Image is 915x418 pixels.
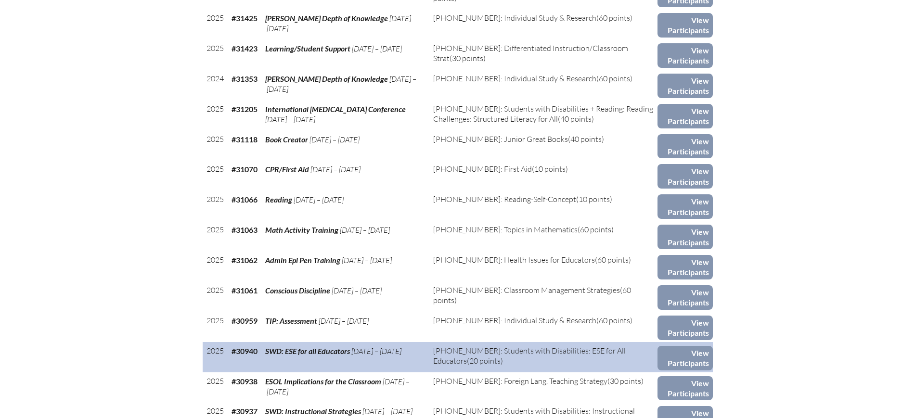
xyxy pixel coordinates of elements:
span: [PHONE_NUMBER]: Classroom Management Strategies [433,285,620,295]
span: [DATE] – [DATE] [265,13,416,33]
span: [PHONE_NUMBER]: Foreign Lang. Teaching Strategy [433,376,607,386]
span: [DATE] – [DATE] [294,195,344,204]
td: 2025 [203,221,228,251]
span: [PHONE_NUMBER]: Topics in Mathematics [433,225,578,234]
span: [DATE] – [DATE] [340,225,390,235]
td: 2025 [203,39,228,70]
a: View Participants [657,255,713,279]
td: 2025 [203,160,228,190]
span: [PHONE_NUMBER]: Individual Study & Research [433,13,596,23]
span: [PHONE_NUMBER]: Reading-Self-Concept [433,194,576,204]
span: Book Creator [265,135,308,144]
td: (60 points) [429,251,657,281]
span: [PHONE_NUMBER]: First Aid [433,164,532,174]
td: (30 points) [429,39,657,70]
span: [DATE] – [DATE] [351,346,401,356]
b: #30938 [232,377,258,386]
span: SWD: Instructional Strategies [265,406,361,416]
b: #31425 [232,13,258,23]
td: (60 points) [429,221,657,251]
span: [PHONE_NUMBER]: Health Issues for Educators [433,255,595,265]
td: (60 points) [429,281,657,312]
a: View Participants [657,285,713,310]
td: 2025 [203,190,228,221]
a: View Participants [657,13,713,38]
a: View Participants [657,225,713,249]
td: (10 points) [429,160,657,190]
td: 2025 [203,9,228,39]
a: View Participants [657,376,713,401]
td: (10 points) [429,190,657,221]
span: [DATE] – [DATE] [309,135,360,144]
a: View Participants [657,134,713,159]
span: [PHONE_NUMBER]: Differentiated Instruction/Classroom Strat [433,43,628,63]
a: View Participants [657,104,713,128]
b: #31423 [232,44,258,53]
span: [PERSON_NAME] Depth of Knowledge [265,13,388,23]
span: [DATE] – [DATE] [352,44,402,53]
span: [PERSON_NAME] Depth of Knowledge [265,74,388,83]
a: View Participants [657,43,713,68]
b: #31070 [232,165,258,174]
b: #30937 [232,406,258,416]
span: Reading [265,195,292,204]
b: #30940 [232,346,258,355]
span: International [MEDICAL_DATA] Conference [265,104,406,114]
td: 2025 [203,312,228,342]
span: [DATE] – [DATE] [265,74,416,94]
span: [DATE] – [DATE] [265,114,315,124]
span: [PHONE_NUMBER]: Students with Disabilities: ESE for All Educators [433,346,626,366]
b: #31353 [232,74,258,83]
b: #31205 [232,104,258,114]
b: #30959 [232,316,258,325]
td: (30 points) [429,372,657,403]
span: [DATE] – [DATE] [332,286,382,295]
td: (40 points) [429,100,657,130]
b: #31066 [232,195,258,204]
td: (60 points) [429,9,657,39]
td: 2025 [203,281,228,312]
a: View Participants [657,316,713,340]
a: View Participants [657,74,713,98]
td: 2025 [203,372,228,403]
span: [PHONE_NUMBER]: Individual Study & Research [433,316,596,325]
span: [DATE] – [DATE] [342,255,392,265]
td: (20 points) [429,342,657,372]
span: Admin Epi Pen Training [265,255,340,265]
span: Math Activity Training [265,225,338,234]
b: #31118 [232,135,258,144]
span: [DATE] – [DATE] [319,316,369,326]
span: ESOL Implications for the Classroom [265,377,381,386]
b: #31062 [232,255,258,265]
span: [PHONE_NUMBER]: Students with Disabilities + Reading: Reading Challenges: Structured Literacy for... [433,104,653,124]
span: [DATE] – [DATE] [265,377,410,396]
span: SWD: ESE for all Educators [265,346,350,355]
td: 2025 [203,100,228,130]
span: [DATE] – [DATE] [310,165,361,174]
span: Conscious Discipline [265,286,330,295]
td: (60 points) [429,70,657,100]
b: #31061 [232,286,258,295]
span: [PHONE_NUMBER]: Individual Study & Research [433,74,596,83]
td: 2024 [203,70,228,100]
span: CPR/First Aid [265,165,309,174]
a: View Participants [657,194,713,219]
td: 2025 [203,130,228,161]
a: View Participants [657,346,713,370]
b: #31063 [232,225,258,234]
span: [DATE] – [DATE] [362,406,412,416]
span: [PHONE_NUMBER]: Junior Great Books [433,134,568,144]
span: Learning/Student Support [265,44,350,53]
td: 2025 [203,342,228,372]
td: (60 points) [429,312,657,342]
span: TIP: Assessment [265,316,317,325]
td: (40 points) [429,130,657,161]
td: 2025 [203,251,228,281]
a: View Participants [657,164,713,189]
